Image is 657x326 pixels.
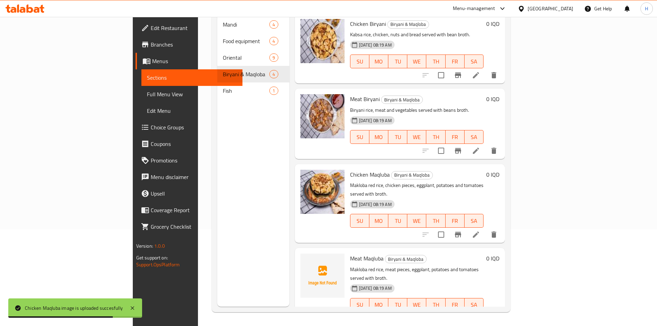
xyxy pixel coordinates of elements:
[391,300,405,310] span: TU
[448,57,462,67] span: FR
[350,298,369,312] button: SU
[434,68,448,82] span: Select to update
[136,20,242,36] a: Edit Restaurant
[446,55,465,68] button: FR
[472,230,480,239] a: Edit menu item
[269,37,278,45] div: items
[353,57,367,67] span: SU
[391,216,405,226] span: TU
[426,55,445,68] button: TH
[350,130,369,144] button: SU
[270,21,278,28] span: 4
[465,298,484,312] button: SA
[136,202,242,218] a: Coverage Report
[388,298,407,312] button: TU
[151,206,237,214] span: Coverage Report
[151,140,237,148] span: Coupons
[372,57,386,67] span: MO
[486,170,499,179] h6: 0 IQD
[486,94,499,104] h6: 0 IQD
[151,24,237,32] span: Edit Restaurant
[270,55,278,61] span: 9
[388,55,407,68] button: TU
[434,227,448,242] span: Select to update
[467,132,481,142] span: SA
[350,55,369,68] button: SU
[270,88,278,94] span: 1
[486,254,499,263] h6: 0 IQD
[450,226,466,243] button: Branch-specific-item
[429,300,442,310] span: TH
[465,214,484,228] button: SA
[426,130,445,144] button: TH
[486,19,499,29] h6: 0 IQD
[446,298,465,312] button: FR
[147,107,237,115] span: Edit Menu
[446,214,465,228] button: FR
[426,298,445,312] button: TH
[217,33,289,49] div: Food equipment4
[410,300,424,310] span: WE
[217,66,289,82] div: Biryani & Maqloba4
[350,265,484,283] p: Makloba red rice, meat pieces, eggplant, potatoes and tomatoes served with broth.
[448,132,462,142] span: FR
[385,255,427,263] div: Biryani & Maqloba
[136,260,180,269] a: Support.OpsPlatform
[426,214,445,228] button: TH
[300,170,345,214] img: Chicken Maqluba
[136,169,242,185] a: Menu disclaimer
[645,5,648,12] span: H
[223,37,269,45] span: Food equipment
[136,253,168,262] span: Get support on:
[223,20,269,29] span: Mandi
[147,73,237,82] span: Sections
[350,253,384,264] span: Meat Maqluba
[429,216,442,226] span: TH
[141,69,242,86] a: Sections
[391,171,432,179] span: Biryani & Maqloba
[223,70,269,78] span: Biryani & Maqloba
[472,71,480,79] a: Edit menu item
[446,130,465,144] button: FR
[388,20,429,28] span: Biryani & Maqloba
[391,171,433,179] div: Biryani & Maqloba
[141,86,242,102] a: Full Menu View
[350,94,380,104] span: Meat Biryani
[407,214,426,228] button: WE
[450,142,466,159] button: Branch-specific-item
[223,87,269,95] span: Fish
[369,55,388,68] button: MO
[25,304,123,312] div: Chicken Maqluba image is uploaded succesfully
[152,57,237,65] span: Menus
[151,156,237,165] span: Promotions
[407,130,426,144] button: WE
[448,216,462,226] span: FR
[381,96,422,104] span: Biryani & Maqloba
[410,216,424,226] span: WE
[217,16,289,33] div: Mandi4
[269,20,278,29] div: items
[223,53,269,62] span: Oriental
[467,216,481,226] span: SA
[136,152,242,169] a: Promotions
[136,36,242,53] a: Branches
[353,300,367,310] span: SU
[486,67,502,83] button: delete
[154,241,165,250] span: 1.0.0
[151,223,237,231] span: Grocery Checklist
[350,30,484,39] p: Kabsa rice, chicken, nuts and bread served with bean broth.
[136,241,153,250] span: Version:
[356,201,395,208] span: [DATE] 08:19 AM
[372,300,386,310] span: MO
[448,300,462,310] span: FR
[450,67,466,83] button: Branch-specific-item
[467,57,481,67] span: SA
[353,132,367,142] span: SU
[147,90,237,98] span: Full Menu View
[356,42,395,48] span: [DATE] 08:19 AM
[350,169,390,180] span: Chicken Maqluba
[270,38,278,45] span: 4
